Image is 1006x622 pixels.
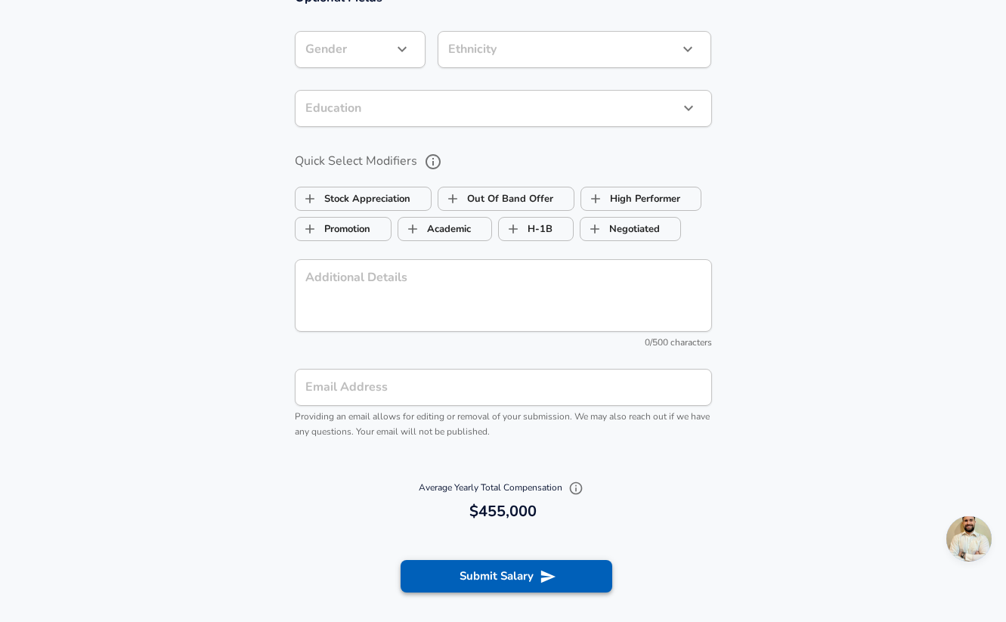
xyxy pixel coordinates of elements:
[438,187,574,211] button: Out Of Band OfferOut Of Band Offer
[580,187,701,211] button: High PerformerHigh Performer
[438,184,553,213] label: Out Of Band Offer
[295,149,712,175] label: Quick Select Modifiers
[438,184,467,213] span: Out Of Band Offer
[419,481,587,494] span: Average Yearly Total Compensation
[296,215,324,243] span: Promotion
[398,217,492,241] button: AcademicAcademic
[499,215,528,243] span: H-1B
[301,500,706,524] h6: $455,000
[295,369,712,406] input: team@levels.fyi
[565,477,587,500] button: Explain Total Compensation
[401,560,612,592] button: Submit Salary
[580,215,660,243] label: Negotiated
[498,217,574,241] button: H-1BH-1B
[580,215,609,243] span: Negotiated
[296,215,370,243] label: Promotion
[581,184,610,213] span: High Performer
[296,184,324,213] span: Stock Appreciation
[946,516,992,562] div: Open chat
[398,215,427,243] span: Academic
[499,215,553,243] label: H-1B
[398,215,471,243] label: Academic
[420,149,446,175] button: help
[580,217,681,241] button: NegotiatedNegotiated
[295,187,432,211] button: Stock AppreciationStock Appreciation
[581,184,680,213] label: High Performer
[295,410,710,438] span: Providing an email allows for editing or removal of your submission. We may also reach out if we ...
[295,336,712,351] div: 0/500 characters
[296,184,410,213] label: Stock Appreciation
[295,217,392,241] button: PromotionPromotion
